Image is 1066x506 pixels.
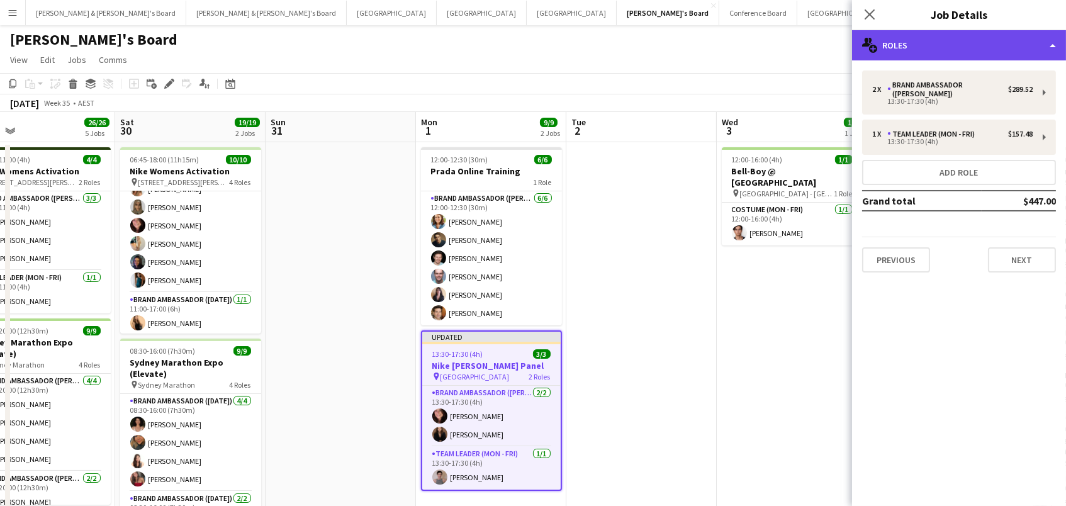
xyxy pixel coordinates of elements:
button: Previous [862,247,930,273]
span: 30 [118,123,134,138]
span: 2 [569,123,586,138]
span: 1/1 [835,155,853,164]
div: Team Leader (Mon - Fri) [887,130,980,138]
span: [GEOGRAPHIC_DATA] - [GEOGRAPHIC_DATA] [740,189,834,198]
span: Edit [40,54,55,65]
span: Tue [571,116,586,128]
span: Comms [99,54,127,65]
button: [GEOGRAPHIC_DATA] [797,1,887,25]
span: Sat [120,116,134,128]
span: [GEOGRAPHIC_DATA] [440,372,510,381]
button: [GEOGRAPHIC_DATA] [437,1,527,25]
span: Wed [722,116,738,128]
app-card-role: Brand Ambassador ([PERSON_NAME])6/612:00-12:30 (30m)[PERSON_NAME][PERSON_NAME][PERSON_NAME][PERSO... [421,191,562,325]
a: Edit [35,52,60,68]
a: View [5,52,33,68]
td: $447.00 [982,191,1056,211]
span: 31 [269,123,286,138]
span: 3/3 [533,349,551,359]
app-card-role: Brand Ambassador ([DATE])1/111:00-17:00 (6h)[PERSON_NAME] [120,293,261,335]
span: 1 Role [834,189,853,198]
span: 12:00-12:30 (30m) [431,155,488,164]
button: [GEOGRAPHIC_DATA] [527,1,617,25]
span: Sydney Marathon [138,380,196,390]
span: 06:45-18:00 (11h15m) [130,155,199,164]
span: 08:30-16:00 (7h30m) [130,346,196,356]
span: 1 [419,123,437,138]
app-card-role: Brand Ambassador ([DATE])4/408:30-16:00 (7h30m)[PERSON_NAME][PERSON_NAME][PERSON_NAME][PERSON_NAME] [120,394,261,492]
span: Jobs [67,54,86,65]
h3: Job Details [852,6,1066,23]
span: 26/26 [84,118,109,127]
a: Jobs [62,52,91,68]
app-card-role: Costume (Mon - Fri)1/112:00-16:00 (4h)[PERSON_NAME] [722,203,863,245]
span: 19/19 [235,118,260,127]
button: Conference Board [719,1,797,25]
span: 2 Roles [79,177,101,187]
button: Next [988,247,1056,273]
h1: [PERSON_NAME]'s Board [10,30,177,49]
h3: Nike [PERSON_NAME] Panel [422,360,561,371]
a: Comms [94,52,132,68]
div: $157.48 [1008,130,1033,138]
h3: Bell-Boy @ [GEOGRAPHIC_DATA] [722,166,863,188]
h3: Sydney Marathon Expo (Elevate) [120,357,261,379]
span: View [10,54,28,65]
span: 9/9 [233,346,251,356]
div: 1 x [872,130,887,138]
span: 12:00-16:00 (4h) [732,155,783,164]
div: 2 Jobs [235,128,259,138]
button: Add role [862,160,1056,185]
div: 2 Jobs [541,128,560,138]
span: Sun [271,116,286,128]
span: 6/6 [534,155,552,164]
span: 4/4 [83,155,101,164]
div: Updated [422,332,561,342]
span: 4 Roles [230,380,251,390]
span: 13:30-17:30 (4h) [432,349,483,359]
div: 1 Job [844,128,861,138]
span: 1/1 [844,118,861,127]
span: 1 Role [534,177,552,187]
span: 2 Roles [529,372,551,381]
app-job-card: Updated13:30-17:30 (4h)3/3Nike [PERSON_NAME] Panel [GEOGRAPHIC_DATA]2 RolesBrand Ambassador ([PER... [421,330,562,491]
span: 9/9 [540,118,558,127]
div: 2 x [872,85,887,94]
div: 13:30-17:30 (4h) [872,138,1033,145]
div: $289.52 [1008,85,1033,94]
span: 3 [720,123,738,138]
div: [DATE] [10,97,39,110]
div: Roles [852,30,1066,60]
div: 5 Jobs [85,128,109,138]
span: 4 Roles [79,360,101,369]
span: 4 Roles [230,177,251,187]
app-job-card: 12:00-16:00 (4h)1/1Bell-Boy @ [GEOGRAPHIC_DATA] [GEOGRAPHIC_DATA] - [GEOGRAPHIC_DATA]1 RoleCostum... [722,147,863,245]
button: [PERSON_NAME] & [PERSON_NAME]'s Board [186,1,347,25]
app-job-card: 06:45-18:00 (11h15m)10/10Nike Womens Activation [STREET_ADDRESS][PERSON_NAME]4 RolesBrand Ambassa... [120,147,261,334]
button: [GEOGRAPHIC_DATA] [347,1,437,25]
button: [PERSON_NAME]'s Board [617,1,719,25]
app-card-role: Brand Ambassador ([DATE])7/710:00-18:00 (8h)[PERSON_NAME][PERSON_NAME][PERSON_NAME][PERSON_NAME][... [120,140,261,293]
span: Week 35 [42,98,73,108]
button: [PERSON_NAME] & [PERSON_NAME]'s Board [26,1,186,25]
td: Grand total [862,191,982,211]
h3: Prada Online Training [421,166,562,177]
app-card-role: Brand Ambassador ([PERSON_NAME])2/213:30-17:30 (4h)[PERSON_NAME][PERSON_NAME] [422,386,561,447]
div: Brand Ambassador ([PERSON_NAME]) [887,81,1008,98]
div: 13:30-17:30 (4h) [872,98,1033,104]
app-job-card: 12:00-12:30 (30m)6/6Prada Online Training1 RoleBrand Ambassador ([PERSON_NAME])6/612:00-12:30 (30... [421,147,562,325]
app-card-role: Team Leader (Mon - Fri)1/113:30-17:30 (4h)[PERSON_NAME] [422,447,561,490]
span: 10/10 [226,155,251,164]
span: [STREET_ADDRESS][PERSON_NAME] [138,177,230,187]
div: AEST [78,98,94,108]
span: Mon [421,116,437,128]
span: 9/9 [83,326,101,335]
h3: Nike Womens Activation [120,166,261,177]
